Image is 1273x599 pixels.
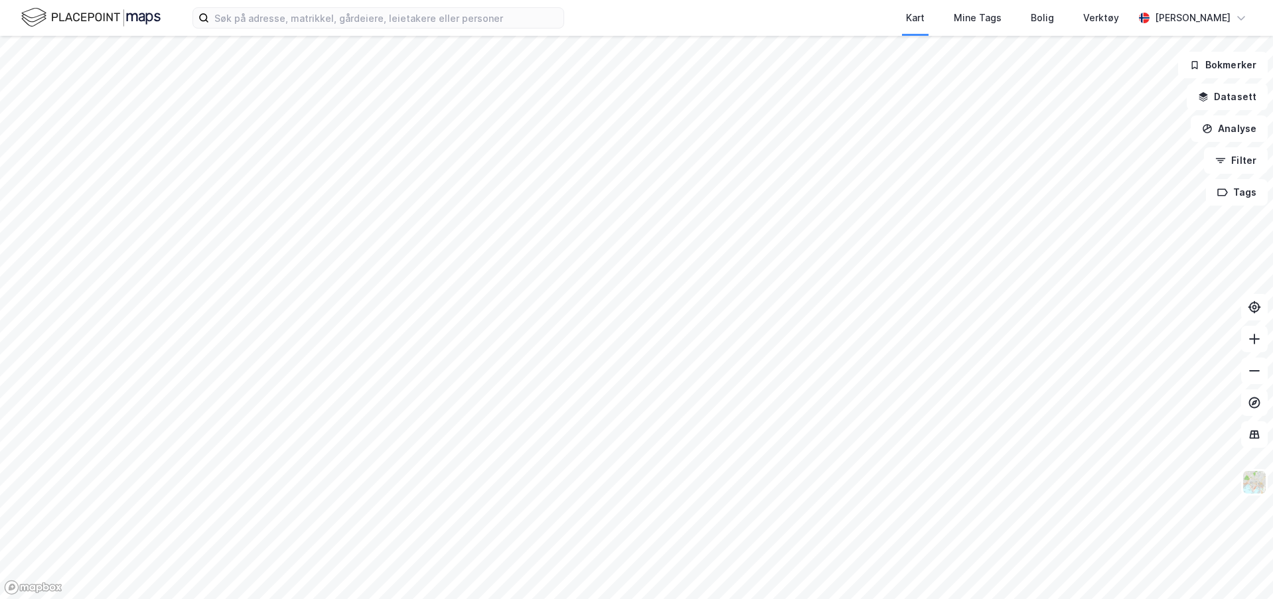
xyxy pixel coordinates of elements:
[954,10,1002,26] div: Mine Tags
[1155,10,1231,26] div: [PERSON_NAME]
[1031,10,1054,26] div: Bolig
[1207,535,1273,599] iframe: Chat Widget
[209,8,563,28] input: Søk på adresse, matrikkel, gårdeiere, leietakere eller personer
[906,10,925,26] div: Kart
[21,6,161,29] img: logo.f888ab2527a4732fd821a326f86c7f29.svg
[1207,535,1273,599] div: Kontrollprogram for chat
[1083,10,1119,26] div: Verktøy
